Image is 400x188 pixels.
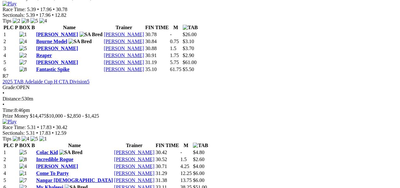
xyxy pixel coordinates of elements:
[114,164,154,169] a: [PERSON_NAME]
[3,107,15,113] span: Time:
[170,60,179,65] text: 5.75
[183,39,194,44] span: $3.10
[180,150,182,155] text: -
[3,107,397,113] div: 8:46pm
[37,7,39,12] span: •
[3,156,18,163] td: 2
[30,18,38,24] img: 5
[36,178,113,183] a: Nangar [DEMOGRAPHIC_DATA]
[39,136,47,142] img: 1
[36,67,69,72] a: Fantastic Spike
[19,60,27,65] img: 7
[3,85,397,90] div: OPEN
[183,46,194,51] span: $3.70
[170,32,172,37] text: -
[19,171,27,176] img: 1
[114,157,154,162] a: [PERSON_NAME]
[183,32,197,37] span: $26.00
[36,39,67,44] a: Bourne Model
[22,136,29,142] img: 4
[145,31,169,38] td: 30.78
[26,12,35,18] span: 5.39
[193,157,204,162] span: $2.60
[36,171,69,176] a: Come To Party
[3,45,18,52] td: 3
[104,53,144,58] a: [PERSON_NAME]
[40,7,52,12] span: 17.96
[68,39,92,44] img: SA Bred
[114,178,154,183] a: [PERSON_NAME]
[193,178,204,183] span: $6.00
[19,32,27,37] img: 1
[27,125,36,130] span: 5.31
[170,24,182,31] th: M
[104,60,144,65] a: [PERSON_NAME]
[19,164,27,169] img: 4
[39,18,47,24] img: 4
[145,38,169,45] td: 30.84
[13,18,20,24] img: 2
[145,59,169,66] td: 31.19
[3,90,4,96] span: •
[53,7,55,12] span: •
[22,18,29,24] img: 8
[104,32,144,37] a: [PERSON_NAME]
[145,52,169,59] td: 30.91
[39,130,51,136] span: 17.83
[183,53,194,58] span: $2.90
[193,143,208,148] img: TAB
[3,96,22,101] span: Distance:
[3,12,25,18] span: Sectionals:
[59,150,82,155] img: SA Bred
[3,113,397,119] div: Prize Money $14,475
[36,46,78,51] a: [PERSON_NAME]
[3,163,18,170] td: 3
[3,66,18,73] td: 6
[170,53,179,58] text: 1.75
[46,113,99,119] span: $10,000 - $2,850 - $1,425
[36,142,113,149] th: Name
[30,136,38,142] img: 5
[170,46,176,51] text: 1.5
[19,178,27,183] img: 7
[19,46,27,51] img: 5
[79,32,103,37] img: SA Bred
[40,125,52,130] span: 17.83
[3,177,18,184] td: 5
[19,25,30,30] span: BOX
[183,60,197,65] span: $61.00
[26,130,35,136] span: 5.31
[53,125,55,130] span: •
[114,171,154,176] a: [PERSON_NAME]
[3,102,4,107] span: •
[3,25,14,30] span: PLC
[36,24,103,31] th: Name
[183,67,194,72] span: $5.50
[3,7,26,12] span: Race Time:
[27,7,36,12] span: 5.39
[193,150,204,155] span: $4.80
[180,164,189,169] text: 4.25
[15,143,18,148] span: P
[104,67,144,72] a: [PERSON_NAME]
[3,18,11,23] span: Tips
[3,85,16,90] span: Grade:
[180,142,192,149] th: M
[31,25,35,30] span: B
[114,142,155,149] th: Trainer
[36,60,78,65] a: [PERSON_NAME]
[170,67,181,72] text: 61.75
[55,12,66,18] span: 12.82
[56,125,67,130] span: 30.42
[3,96,397,102] div: 530m
[3,170,18,177] td: 4
[19,67,27,72] img: 8
[193,171,204,176] span: $6.00
[155,156,179,163] td: 30.52
[104,39,144,44] a: [PERSON_NAME]
[3,79,89,84] a: 2025 TAB Adelaide Cup H CTA Division5
[170,39,179,44] text: 0.75
[180,178,192,183] text: 13.75
[3,31,18,38] td: 1
[3,52,18,59] td: 4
